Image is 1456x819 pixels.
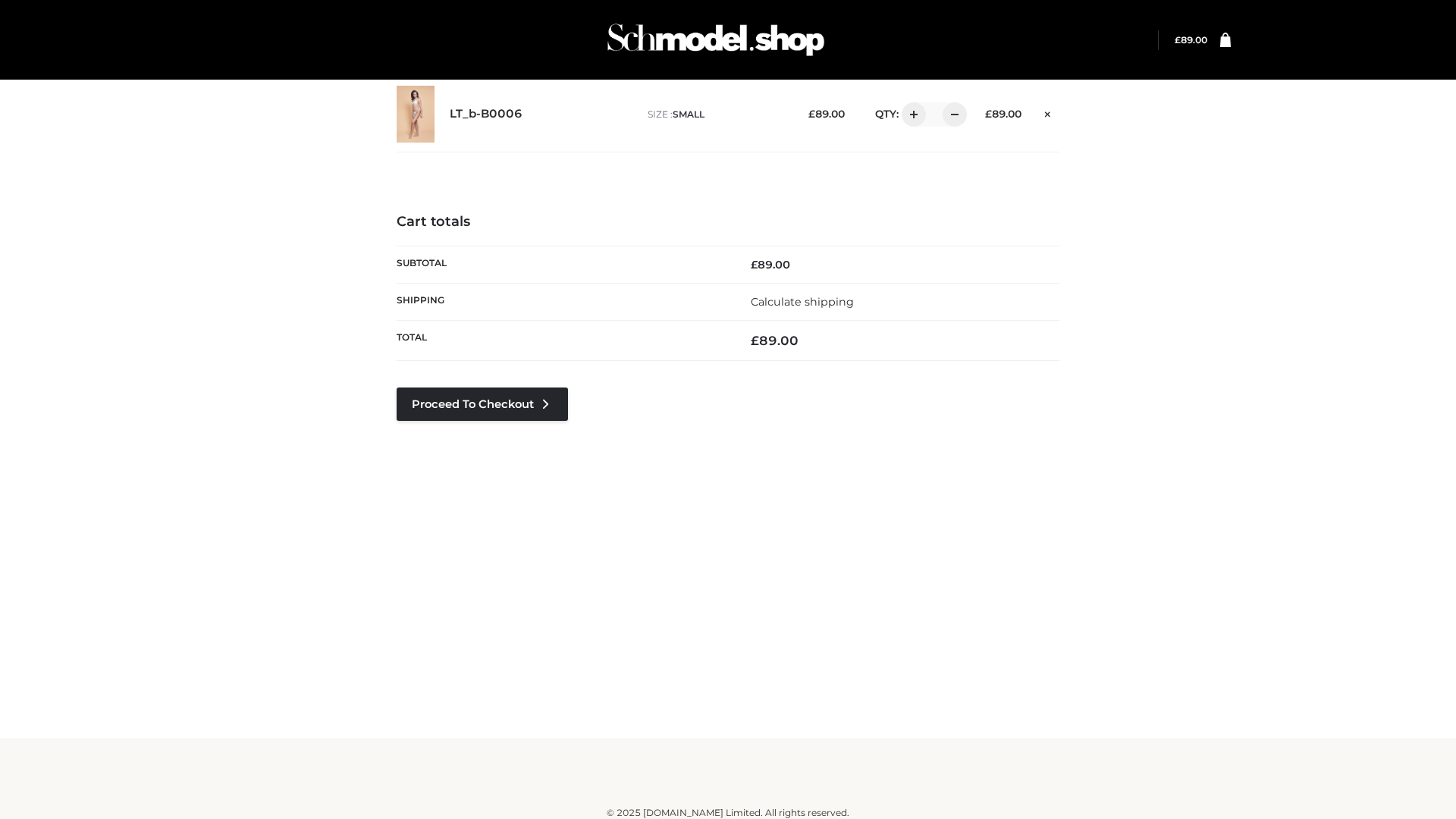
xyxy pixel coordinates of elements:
a: Remove this item [1037,102,1059,122]
a: LT_b-B0006 [450,107,522,121]
bdi: 89.00 [751,258,790,271]
span: £ [1175,34,1181,45]
span: £ [751,258,758,271]
bdi: 89.00 [1175,34,1207,45]
span: SMALL [673,108,704,120]
span: £ [985,108,992,120]
h4: Cart totals [397,214,1059,231]
img: Schmodel Admin 964 [602,10,830,70]
div: QTY: [860,102,962,127]
bdi: 89.00 [751,333,799,348]
a: £89.00 [1175,34,1207,45]
span: £ [751,333,759,348]
span: £ [808,108,815,120]
a: Calculate shipping [751,295,854,309]
a: Proceed to Checkout [397,388,568,421]
bdi: 89.00 [808,108,845,120]
th: Total [397,321,728,361]
p: size : [648,108,785,121]
th: Subtotal [397,246,728,283]
th: Shipping [397,283,728,320]
bdi: 89.00 [985,108,1021,120]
